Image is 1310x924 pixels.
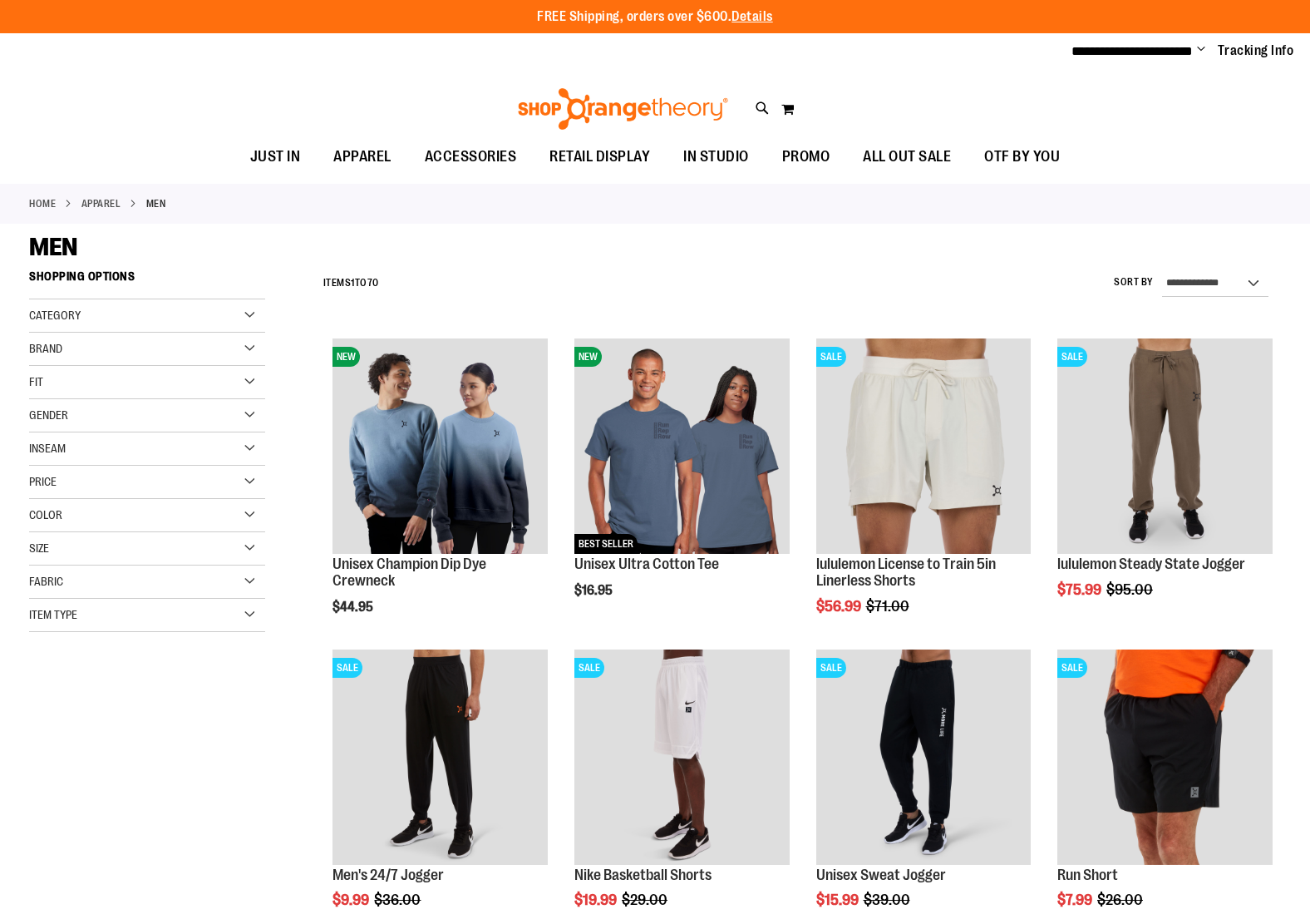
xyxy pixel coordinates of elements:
span: $29.00 [622,892,670,908]
span: PROMO [782,138,830,175]
img: Product image for Nike Basketball Shorts [574,650,790,865]
span: MEN [29,233,77,261]
span: $39.00 [864,892,913,908]
a: Product image for Run ShortSALE [1057,650,1273,867]
img: Unisex Ultra Cotton Tee [574,338,790,554]
span: $56.99 [816,598,864,615]
span: RETAIL DISPLAY [549,138,650,175]
a: Run Short [1057,867,1118,883]
img: Product image for Unisex Sweat Jogger [816,650,1032,865]
span: Price [29,475,57,488]
a: APPAREL [81,196,121,211]
span: SALE [332,658,362,678]
span: Brand [29,342,62,355]
span: Color [29,508,62,521]
a: Unisex Sweat Jogger [816,867,946,883]
span: BEST SELLER [574,534,638,554]
span: SALE [1057,658,1087,678]
a: lululemon Steady State JoggerSALE [1057,338,1273,556]
span: SALE [816,658,846,678]
span: 70 [367,277,379,289]
button: Account menu [1197,42,1205,59]
img: lululemon License to Train 5in Linerless Shorts [816,338,1032,554]
strong: Shopping Options [29,262,265,299]
span: Size [29,541,49,555]
span: SALE [574,658,604,678]
span: $75.99 [1057,581,1104,598]
a: Unisex Champion Dip Dye Crewneck [332,556,486,589]
img: Product image for 24/7 Jogger [332,650,548,865]
span: 1 [351,277,355,289]
p: FREE Shipping, orders over $600. [537,7,773,27]
a: Home [29,196,56,211]
a: lululemon License to Train 5in Linerless Shorts [816,556,996,589]
span: Inseam [29,442,66,455]
div: product [566,330,798,640]
span: $95.00 [1106,581,1155,598]
span: $44.95 [332,600,376,615]
img: Shop Orangetheory [515,88,731,130]
a: Product image for Nike Basketball ShortsSALE [574,650,790,867]
strong: MEN [146,196,166,211]
span: NEW [332,347,360,367]
h2: Items to [323,270,379,296]
a: Nike Basketball Shorts [574,867,712,883]
a: lululemon License to Train 5in Linerless ShortsSALE [816,338,1032,556]
span: $16.95 [574,583,615,598]
span: Category [29,309,81,322]
span: Item Type [29,608,77,621]
img: Unisex Champion Dip Dye Crewneck [332,338,548,554]
span: OTF BY YOU [984,138,1060,175]
span: Fabric [29,575,63,588]
span: IN STUDIO [683,138,749,175]
span: SALE [816,347,846,367]
span: $71.00 [866,598,912,615]
span: $26.00 [1097,892,1145,908]
a: lululemon Steady State Jogger [1057,556,1245,572]
div: product [324,330,556,657]
a: Unisex Ultra Cotton TeeNEWBEST SELLER [574,338,790,556]
a: Product image for 24/7 JoggerSALE [332,650,548,867]
span: $9.99 [332,892,372,908]
span: Fit [29,375,43,388]
img: lululemon Steady State Jogger [1057,338,1273,554]
a: Unisex Ultra Cotton Tee [574,556,719,572]
span: ACCESSORIES [425,138,517,175]
span: $19.99 [574,892,619,908]
span: NEW [574,347,602,367]
label: Sort By [1114,275,1154,289]
a: Unisex Champion Dip Dye CrewneckNEW [332,338,548,556]
span: $36.00 [374,892,423,908]
span: SALE [1057,347,1087,367]
span: $15.99 [816,892,861,908]
span: $7.99 [1057,892,1095,908]
a: Men's 24/7 Jogger [332,867,444,883]
div: product [808,330,1040,657]
a: Details [731,9,773,24]
span: APPAREL [333,138,392,175]
span: Gender [29,408,68,422]
span: JUST IN [250,138,301,175]
span: ALL OUT SALE [863,138,951,175]
a: Tracking Info [1218,42,1294,60]
div: product [1049,330,1281,640]
img: Product image for Run Short [1057,650,1273,865]
a: Product image for Unisex Sweat JoggerSALE [816,650,1032,867]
